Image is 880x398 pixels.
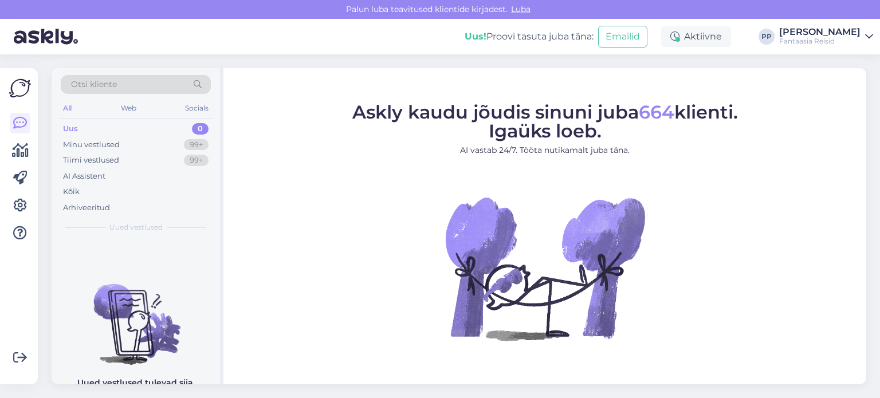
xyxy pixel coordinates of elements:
div: 99+ [184,155,209,166]
div: 0 [192,123,209,135]
div: Web [119,101,139,116]
div: Socials [183,101,211,116]
div: Aktiivne [661,26,731,47]
span: Otsi kliente [71,78,117,90]
div: [PERSON_NAME] [779,27,861,37]
span: Uued vestlused [109,222,163,233]
span: Luba [508,4,534,14]
b: Uus! [465,31,486,42]
div: AI Assistent [63,171,105,182]
div: Tiimi vestlused [63,155,119,166]
div: Proovi tasuta juba täna: [465,30,594,44]
div: 99+ [184,139,209,151]
div: All [61,101,74,116]
div: PP [759,29,775,45]
div: Minu vestlused [63,139,120,151]
span: 664 [639,100,674,123]
img: No chats [52,263,220,367]
div: Fantaasia Reisid [779,37,861,46]
a: [PERSON_NAME]Fantaasia Reisid [779,27,873,46]
img: Askly Logo [9,77,31,99]
img: No Chat active [442,165,648,371]
div: Arhiveeritud [63,202,110,214]
button: Emailid [598,26,647,48]
div: Kõik [63,186,80,198]
span: Askly kaudu jõudis sinuni juba klienti. Igaüks loeb. [352,100,738,141]
div: Uus [63,123,78,135]
p: AI vastab 24/7. Tööta nutikamalt juba täna. [352,144,738,156]
p: Uued vestlused tulevad siia. [77,377,195,389]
